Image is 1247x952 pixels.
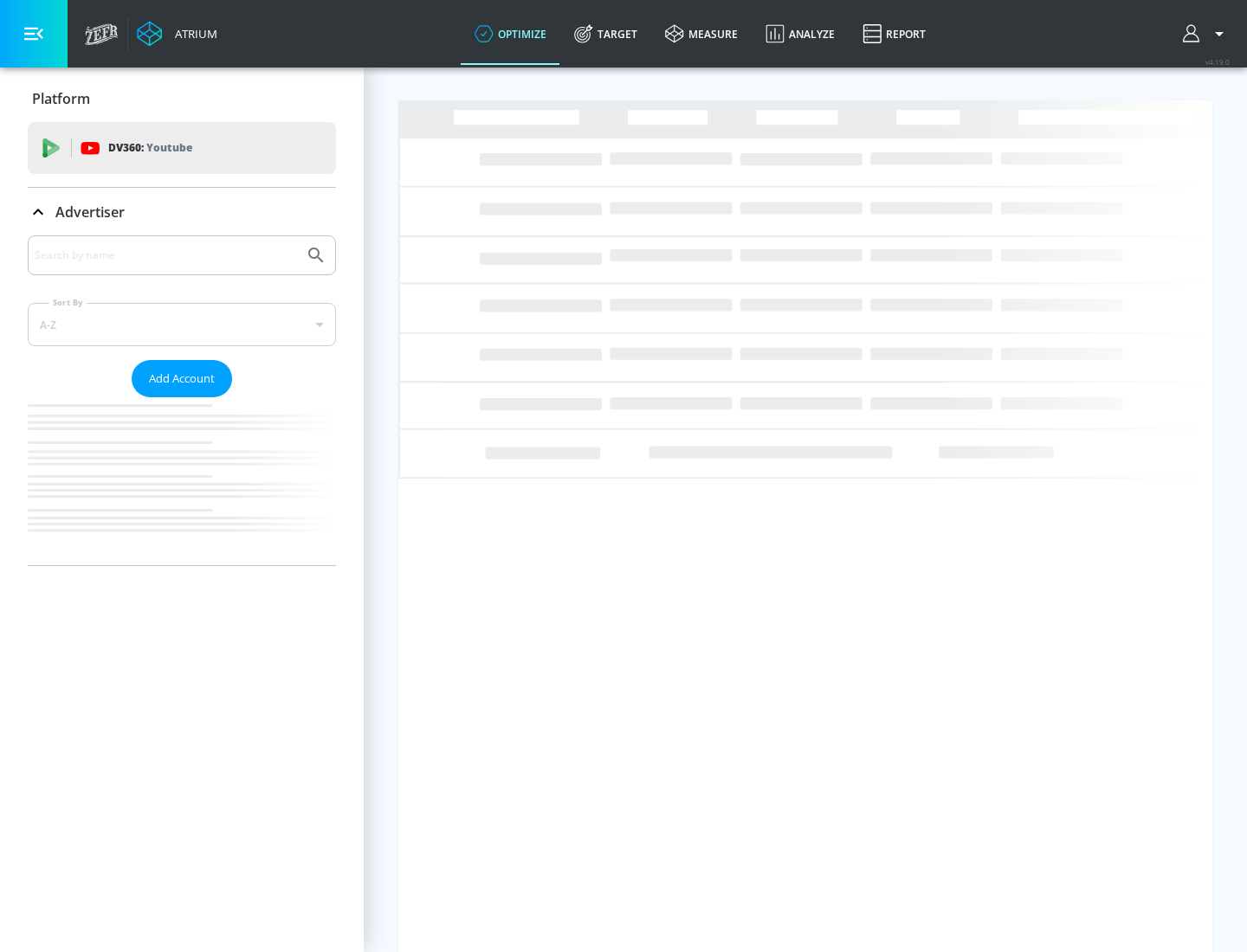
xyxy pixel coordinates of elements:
[49,297,87,308] label: Sort By
[149,369,215,389] span: Add Account
[146,138,192,157] p: Youtube
[132,360,232,397] button: Add Account
[108,138,192,158] p: DV360:
[137,21,217,47] a: Atrium
[168,26,217,42] div: Atrium
[28,122,336,174] div: DV360: Youtube
[28,74,336,123] div: Platform
[752,3,849,65] a: Analyze
[55,203,125,222] p: Advertiser
[32,89,90,108] p: Platform
[651,3,752,65] a: measure
[28,397,336,565] nav: list of Advertiser
[35,244,297,267] input: Search by name
[461,3,560,65] a: optimize
[1205,57,1230,67] span: v 4.19.0
[28,188,336,236] div: Advertiser
[849,3,940,65] a: Report
[28,235,336,565] div: Advertiser
[28,303,336,346] div: A-Z
[560,3,651,65] a: Target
